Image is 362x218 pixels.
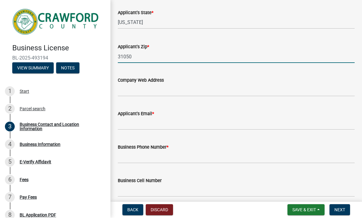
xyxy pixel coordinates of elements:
[5,122,15,132] div: 3
[20,195,37,200] div: Pay Fees
[20,142,60,147] div: Business Information
[118,112,154,116] label: Applicant's Email
[122,204,143,216] button: Back
[118,79,164,83] label: Company Web Address
[146,204,173,216] button: Discard
[56,63,79,74] button: Notes
[329,204,350,216] button: Next
[292,208,316,212] span: Save & Exit
[12,66,54,71] wm-modal-confirm: Summary
[118,11,153,15] label: Applicant's State
[118,45,149,49] label: Applicant's Zip
[5,157,15,167] div: 5
[12,55,98,61] span: BL-2025-493194
[5,140,15,150] div: 4
[118,179,162,183] label: Business Cell Number
[118,146,168,150] label: Business Phone Number
[5,175,15,185] div: 6
[20,178,29,182] div: Fees
[5,87,15,96] div: 1
[12,63,54,74] button: View Summary
[20,213,56,217] div: BL Application PDF
[20,89,29,94] div: Start
[127,208,138,212] span: Back
[334,208,345,212] span: Next
[20,107,45,111] div: Parcel search
[20,123,101,131] div: Business Contact and Location Information
[5,193,15,202] div: 7
[5,104,15,114] div: 2
[12,44,106,53] h4: Business License
[287,204,325,216] button: Save & Exit
[20,160,51,164] div: E-Verify Affidavit
[12,6,101,37] img: Crawford County, Georgia
[56,66,79,71] wm-modal-confirm: Notes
